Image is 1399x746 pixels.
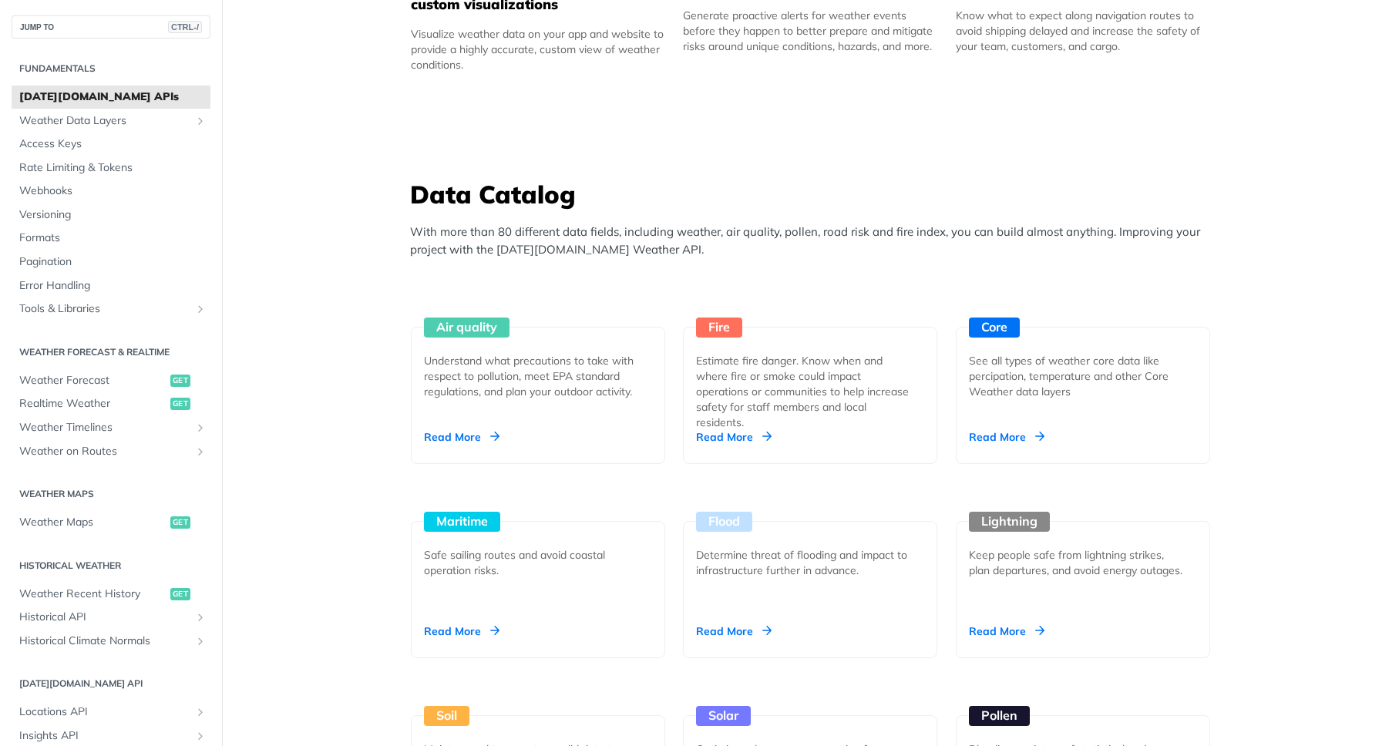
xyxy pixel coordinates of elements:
span: Locations API [19,704,190,720]
div: Flood [696,512,752,532]
span: Weather Forecast [19,373,166,388]
a: Flood Determine threat of flooding and impact to infrastructure further in advance. Read More [677,464,943,658]
span: get [170,375,190,387]
div: Air quality [424,318,509,338]
div: Generate proactive alerts for weather events before they happen to better prepare and mitigate ri... [683,8,937,54]
span: [DATE][DOMAIN_NAME] APIs [19,89,207,105]
a: Rate Limiting & Tokens [12,156,210,180]
div: Read More [424,429,499,445]
a: Core See all types of weather core data like percipation, temperature and other Core Weather data... [950,270,1216,464]
h2: [DATE][DOMAIN_NAME] API [12,677,210,691]
div: Understand what precautions to take with respect to pollution, meet EPA standard regulations, and... [424,353,640,399]
div: Fire [696,318,742,338]
a: Weather Recent Historyget [12,583,210,606]
span: Weather Data Layers [19,113,190,129]
div: Read More [969,429,1044,445]
span: Webhooks [19,183,207,199]
div: Visualize weather data on your app and website to provide a highly accurate, custom view of weath... [411,26,665,72]
a: Access Keys [12,133,210,156]
a: Weather Data LayersShow subpages for Weather Data Layers [12,109,210,133]
div: Keep people safe from lightning strikes, plan departures, and avoid energy outages. [969,547,1185,578]
a: Weather Forecastget [12,369,210,392]
span: Access Keys [19,136,207,152]
button: Show subpages for Weather Timelines [194,422,207,434]
button: Show subpages for Weather Data Layers [194,115,207,127]
span: Weather on Routes [19,444,190,459]
span: Historical API [19,610,190,625]
button: Show subpages for Insights API [194,730,207,742]
a: Weather Mapsget [12,511,210,534]
div: Read More [969,623,1044,639]
span: Formats [19,230,207,246]
a: Weather TimelinesShow subpages for Weather Timelines [12,416,210,439]
span: Insights API [19,728,190,744]
div: Lightning [969,512,1050,532]
span: Error Handling [19,278,207,294]
span: get [170,516,190,529]
a: Webhooks [12,180,210,203]
span: Weather Timelines [19,420,190,435]
span: Weather Maps [19,515,166,530]
a: Fire Estimate fire danger. Know when and where fire or smoke could impact operations or communiti... [677,270,943,464]
h2: Fundamentals [12,62,210,76]
button: Show subpages for Tools & Libraries [194,303,207,315]
div: See all types of weather core data like percipation, temperature and other Core Weather data layers [969,353,1185,399]
button: Show subpages for Weather on Routes [194,445,207,458]
p: With more than 80 different data fields, including weather, air quality, pollen, road risk and fi... [410,223,1219,258]
a: Tools & LibrariesShow subpages for Tools & Libraries [12,297,210,321]
div: Read More [424,623,499,639]
div: Pollen [969,706,1030,726]
div: Determine threat of flooding and impact to infrastructure further in advance. [696,547,912,578]
a: Historical APIShow subpages for Historical API [12,606,210,629]
a: Historical Climate NormalsShow subpages for Historical Climate Normals [12,630,210,653]
div: Core [969,318,1020,338]
span: Tools & Libraries [19,301,190,317]
div: Read More [696,429,772,445]
h2: Weather Maps [12,487,210,501]
a: Maritime Safe sailing routes and avoid coastal operation risks. Read More [405,464,671,658]
button: Show subpages for Historical API [194,611,207,623]
a: Formats [12,227,210,250]
span: get [170,398,190,410]
a: Air quality Understand what precautions to take with respect to pollution, meet EPA standard regu... [405,270,671,464]
a: [DATE][DOMAIN_NAME] APIs [12,86,210,109]
a: Error Handling [12,274,210,297]
span: Historical Climate Normals [19,633,190,649]
div: Solar [696,706,751,726]
a: Realtime Weatherget [12,392,210,415]
button: Show subpages for Locations API [194,706,207,718]
div: Know what to expect along navigation routes to avoid shipping delayed and increase the safety of ... [956,8,1210,54]
a: Pagination [12,250,210,274]
a: Weather on RoutesShow subpages for Weather on Routes [12,440,210,463]
div: Read More [696,623,772,639]
h2: Weather Forecast & realtime [12,345,210,359]
button: JUMP TOCTRL-/ [12,15,210,39]
div: Maritime [424,512,500,532]
span: Weather Recent History [19,586,166,602]
a: Versioning [12,203,210,227]
span: Rate Limiting & Tokens [19,160,207,176]
span: get [170,588,190,600]
h2: Historical Weather [12,559,210,573]
div: Estimate fire danger. Know when and where fire or smoke could impact operations or communities to... [696,353,912,430]
button: Show subpages for Historical Climate Normals [194,635,207,647]
span: Pagination [19,254,207,270]
span: Versioning [19,207,207,223]
h3: Data Catalog [410,177,1219,211]
a: Locations APIShow subpages for Locations API [12,701,210,724]
div: Safe sailing routes and avoid coastal operation risks. [424,547,640,578]
span: CTRL-/ [168,21,202,33]
div: Soil [424,706,469,726]
span: Realtime Weather [19,396,166,412]
a: Lightning Keep people safe from lightning strikes, plan departures, and avoid energy outages. Rea... [950,464,1216,658]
